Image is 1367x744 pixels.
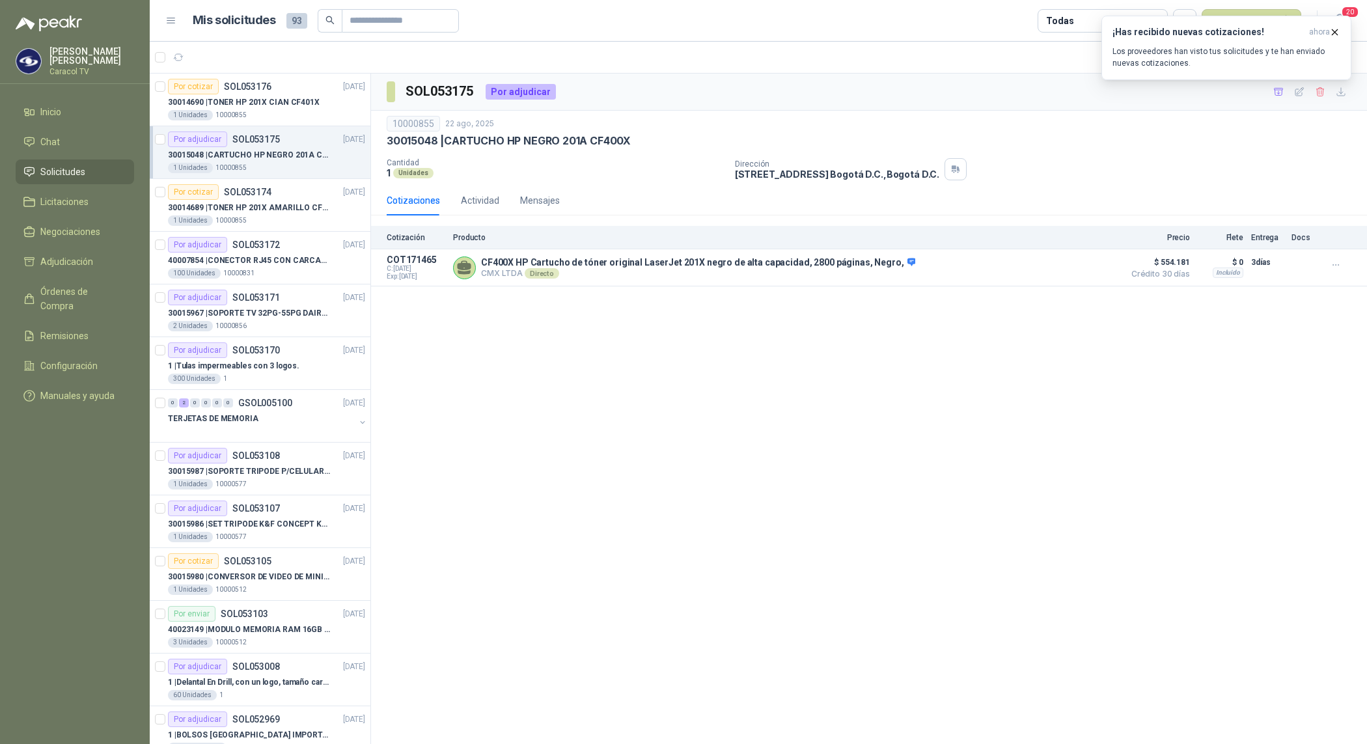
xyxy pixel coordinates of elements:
p: 30014689 | TONER HP 201X AMARILLO CF402X [168,202,330,214]
p: [DATE] [343,397,365,409]
div: Por adjudicar [168,501,227,516]
p: SOL053175 [232,135,280,144]
div: Mensajes [520,193,560,208]
p: [DATE] [343,81,365,93]
a: Por cotizarSOL053105[DATE] 30015980 |CONVERSOR DE VIDEO DE MINI DP A DP1 Unidades10000512 [150,548,370,601]
p: [DATE] [343,713,365,726]
img: Company Logo [16,49,41,74]
a: Solicitudes [16,159,134,184]
span: Remisiones [40,329,89,343]
p: 1 [387,167,391,178]
p: CMX LTDA [481,268,915,279]
p: [DATE] [343,292,365,304]
a: Por adjudicarSOL053175[DATE] 30015048 |CARTUCHO HP NEGRO 201A CF400X1 Unidades10000855 [150,126,370,179]
a: 0 2 0 0 0 0 GSOL005100[DATE] TERJETAS DE MEMORIA [168,395,368,437]
div: 2 [179,398,189,407]
div: Por cotizar [168,79,219,94]
div: Por adjudicar [168,342,227,358]
div: 60 Unidades [168,690,217,700]
div: Por adjudicar [168,237,227,253]
h3: ¡Has recibido nuevas cotizaciones! [1112,27,1304,38]
p: 1 | BOLSOS [GEOGRAPHIC_DATA] IMPORTADO [GEOGRAPHIC_DATA]-397-1 [168,729,330,741]
p: Producto [453,233,1117,242]
a: Por adjudicarSOL053108[DATE] 30015987 |SOPORTE TRIPODE P/CELULAR GENERICO1 Unidades10000577 [150,443,370,495]
p: 1 [219,690,223,700]
a: Por adjudicarSOL053008[DATE] 1 |Delantal En Drill, con un logo, tamaño carta 1 tinta (Se envia en... [150,654,370,706]
div: Por adjudicar [168,131,227,147]
div: 10000855 [387,116,440,131]
p: 10000856 [215,321,247,331]
span: Inicio [40,105,61,119]
span: Exp: [DATE] [387,273,445,281]
p: 10000855 [215,215,247,226]
a: Chat [16,130,134,154]
p: Dirección [735,159,939,169]
div: Por adjudicar [168,711,227,727]
a: Por adjudicarSOL053172[DATE] 40007854 |CONECTOR RJ45 CON CARCASA CAT 5E100 Unidades10000831 [150,232,370,284]
div: 1 Unidades [168,585,213,595]
span: Chat [40,135,60,149]
p: SOL053176 [224,82,271,91]
p: [STREET_ADDRESS] Bogotá D.C. , Bogotá D.C. [735,169,939,180]
div: Todas [1046,14,1073,28]
span: Órdenes de Compra [40,284,122,313]
p: 30015967 | SOPORTE TV 32PG-55PG DAIRU LPA52-446KIT2 [168,307,330,320]
p: SOL053174 [224,187,271,197]
div: Por adjudicar [486,84,556,100]
p: [DATE] [343,239,365,251]
p: [DATE] [343,450,365,462]
p: 10000577 [215,532,247,542]
p: 1 [223,374,227,384]
img: Logo peakr [16,16,82,31]
h3: SOL053175 [406,81,475,102]
a: Por cotizarSOL053174[DATE] 30014689 |TONER HP 201X AMARILLO CF402X1 Unidades10000855 [150,179,370,232]
a: Inicio [16,100,134,124]
div: Directo [525,268,559,279]
p: SOL053103 [221,609,268,618]
p: 3 días [1251,255,1284,270]
div: 3 Unidades [168,637,213,648]
p: Caracol TV [49,68,134,76]
span: 93 [286,13,307,29]
a: Por adjudicarSOL053171[DATE] 30015967 |SOPORTE TV 32PG-55PG DAIRU LPA52-446KIT22 Unidades10000856 [150,284,370,337]
p: Cotización [387,233,445,242]
a: Por enviarSOL053103[DATE] 40023149 |MODULO MEMORIA RAM 16GB DDR4 2666 MHZ - PORTATIL3 Unidades100... [150,601,370,654]
button: 20 [1328,9,1351,33]
div: 0 [201,398,211,407]
div: 0 [223,398,233,407]
p: [DATE] [343,503,365,515]
div: Por cotizar [168,553,219,569]
h1: Mis solicitudes [193,11,276,30]
p: [DATE] [343,555,365,568]
p: Precio [1125,233,1190,242]
a: Por adjudicarSOL053107[DATE] 30015986 |SET TRIPODE K&F CONCEPT KT3911 Unidades10000577 [150,495,370,548]
div: 100 Unidades [168,268,221,279]
div: Unidades [393,168,434,178]
p: SOL053171 [232,293,280,302]
div: Incluido [1213,268,1243,278]
p: TERJETAS DE MEMORIA [168,413,258,425]
p: 22 ago, 2025 [445,118,494,130]
a: Por adjudicarSOL053170[DATE] 1 |Tulas impermeables con 3 logos.300 Unidades1 [150,337,370,390]
p: 10000512 [215,637,247,648]
p: SOL053170 [232,346,280,355]
p: Los proveedores han visto tus solicitudes y te han enviado nuevas cotizaciones. [1112,46,1340,69]
p: [DATE] [343,344,365,357]
p: Flete [1198,233,1243,242]
span: Negociaciones [40,225,100,239]
a: Adjudicación [16,249,134,274]
p: SOL053105 [224,557,271,566]
div: 1 Unidades [168,110,213,120]
div: Por cotizar [168,184,219,200]
div: Cotizaciones [387,193,440,208]
div: Actividad [461,193,499,208]
p: 30015980 | CONVERSOR DE VIDEO DE MINI DP A DP [168,571,330,583]
div: 1 Unidades [168,163,213,173]
a: Negociaciones [16,219,134,244]
div: Por adjudicar [168,659,227,674]
div: 2 Unidades [168,321,213,331]
p: CF400X HP Cartucho de tóner original LaserJet 201X negro de alta capacidad, 2800 páginas, Negro, [481,257,915,269]
div: 1 Unidades [168,215,213,226]
p: 10000855 [215,163,247,173]
p: 30015048 | CARTUCHO HP NEGRO 201A CF400X [168,149,330,161]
